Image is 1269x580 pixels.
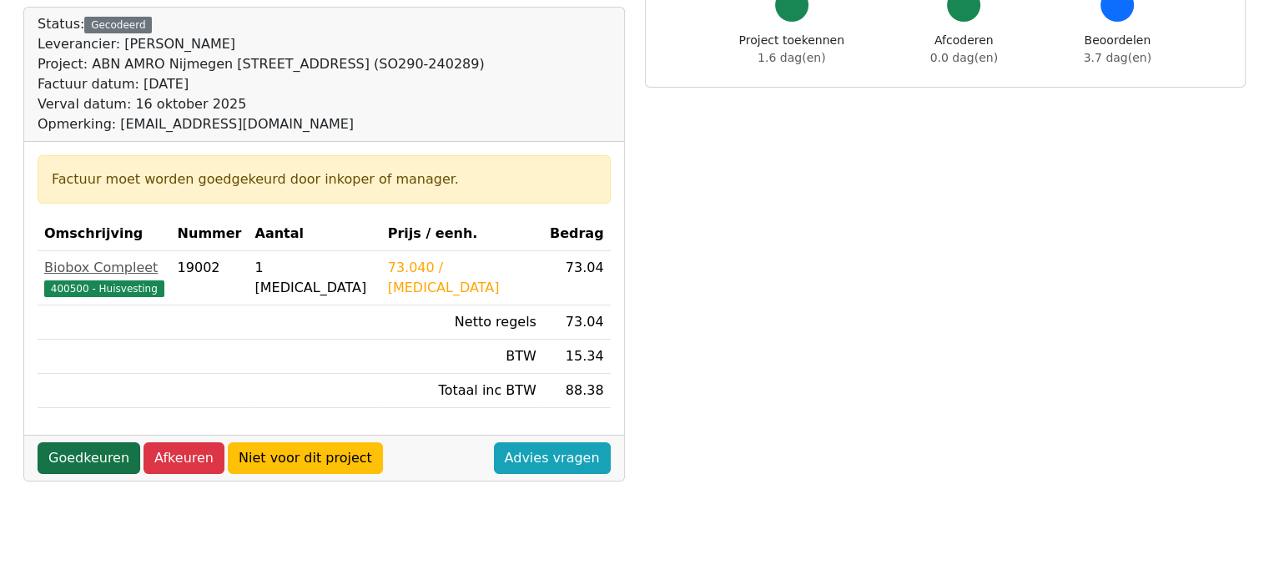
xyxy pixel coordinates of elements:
span: 1.6 dag(en) [758,51,825,64]
div: 73.040 / [MEDICAL_DATA] [388,258,536,298]
th: Aantal [248,217,380,251]
span: 400500 - Huisvesting [44,280,164,297]
a: Advies vragen [494,442,611,474]
td: Totaal inc BTW [381,374,543,408]
th: Prijs / eenh. [381,217,543,251]
div: Gecodeerd [84,17,152,33]
td: 19002 [171,251,249,305]
th: Omschrijving [38,217,171,251]
div: Afcoderen [930,32,998,67]
th: Bedrag [543,217,611,251]
div: Project toekennen [739,32,844,67]
a: Biobox Compleet400500 - Huisvesting [44,258,164,298]
td: 73.04 [543,305,611,340]
div: Status: [38,14,485,134]
a: Goedkeuren [38,442,140,474]
td: 88.38 [543,374,611,408]
div: 1 [MEDICAL_DATA] [254,258,374,298]
th: Nummer [171,217,249,251]
span: 3.7 dag(en) [1084,51,1151,64]
td: 15.34 [543,340,611,374]
div: Leverancier: [PERSON_NAME] [38,34,485,54]
td: BTW [381,340,543,374]
div: Factuur moet worden goedgekeurd door inkoper of manager. [52,169,597,189]
div: Opmerking: [EMAIL_ADDRESS][DOMAIN_NAME] [38,114,485,134]
a: Afkeuren [144,442,224,474]
div: Project: ABN AMRO Nijmegen [STREET_ADDRESS] (SO290-240289) [38,54,485,74]
div: Beoordelen [1084,32,1151,67]
div: Factuur datum: [DATE] [38,74,485,94]
td: 73.04 [543,251,611,305]
span: 0.0 dag(en) [930,51,998,64]
td: Netto regels [381,305,543,340]
div: Verval datum: 16 oktober 2025 [38,94,485,114]
a: Niet voor dit project [228,442,383,474]
div: Biobox Compleet [44,258,164,278]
